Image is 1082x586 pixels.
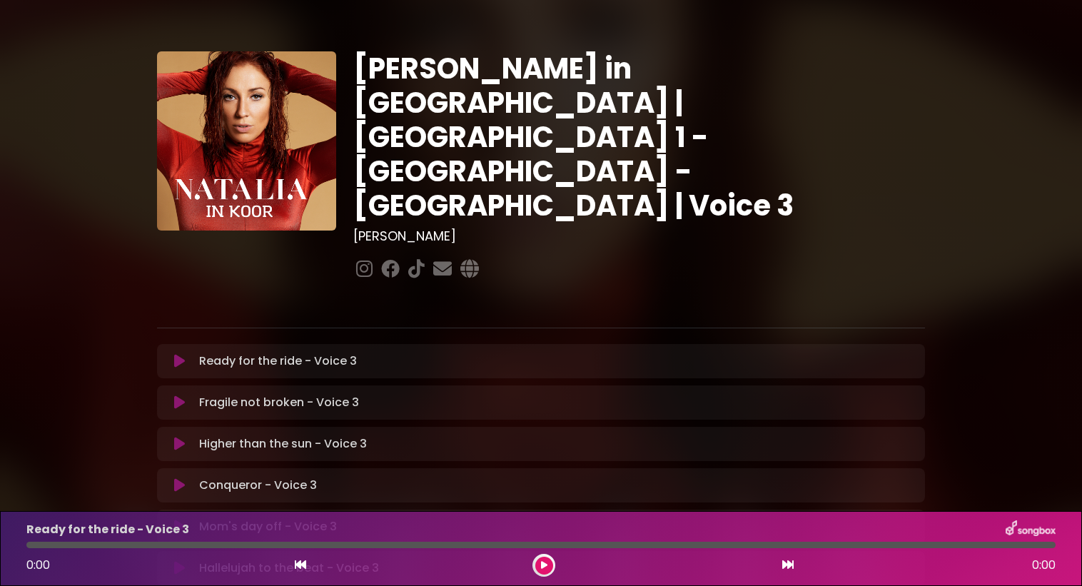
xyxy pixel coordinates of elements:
p: Ready for the ride - Voice 3 [199,353,357,370]
img: songbox-logo-white.png [1006,520,1056,539]
p: Fragile not broken - Voice 3 [199,394,359,411]
p: Higher than the sun - Voice 3 [199,435,367,453]
span: 0:00 [26,557,50,573]
span: 0:00 [1032,557,1056,574]
h1: [PERSON_NAME] in [GEOGRAPHIC_DATA] | [GEOGRAPHIC_DATA] 1 - [GEOGRAPHIC_DATA] - [GEOGRAPHIC_DATA] ... [353,51,925,223]
img: YTVS25JmS9CLUqXqkEhs [157,51,336,231]
p: Ready for the ride - Voice 3 [26,521,189,538]
p: Conqueror - Voice 3 [199,477,317,494]
h3: [PERSON_NAME] [353,228,925,244]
